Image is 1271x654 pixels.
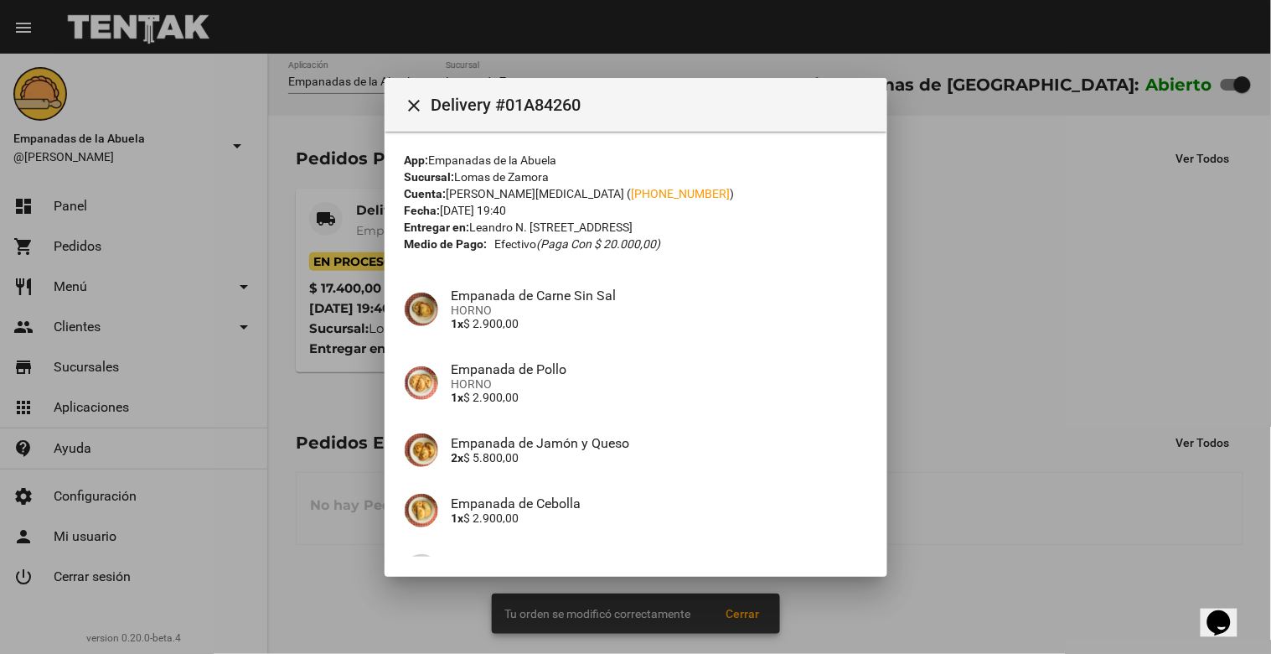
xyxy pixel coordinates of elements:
p: $ 2.900,00 [452,511,867,525]
iframe: chat widget [1201,587,1254,637]
h4: Empanada de Pollo [452,361,867,377]
button: Cerrar [398,88,431,122]
img: 72c15bfb-ac41-4ae4-a4f2-82349035ab42.jpg [405,433,438,467]
h4: Empanada de Carne Sin Sal [452,288,867,304]
div: [PERSON_NAME][MEDICAL_DATA] ( ) [405,185,867,202]
strong: Medio de Pago: [405,236,488,252]
strong: Fecha: [405,204,441,217]
div: Leandro N. [STREET_ADDRESS] [405,219,867,236]
img: 10349b5f-e677-4e10-aec3-c36b893dfd64.jpg [405,366,438,400]
h4: Empanada de Cebolla [452,496,867,511]
div: Empanadas de la Abuela [405,152,867,169]
i: (Paga con $ 20.000,00) [536,237,660,251]
img: 3ba6cc71-d359-477a-a13f-115edf265f6d.jpg [405,293,438,326]
strong: Entregar en: [405,221,470,234]
div: Lomas de Zamora [405,169,867,185]
b: 1x [452,511,464,525]
img: 07c47add-75b0-4ce5-9aba-194f44787723.jpg [405,554,438,588]
span: HORNO [452,377,867,391]
strong: Cuenta: [405,187,447,200]
b: 1x [452,317,464,330]
h4: Empanada de Jamón y Queso [452,435,867,451]
a: [PHONE_NUMBER] [632,187,731,200]
p: $ 5.800,00 [452,451,867,465]
span: Delivery #01A84260 [431,91,874,118]
b: 2x [452,451,464,465]
span: HORNO [452,304,867,317]
h4: Empanada de Bondiola [452,556,867,572]
div: [DATE] 19:40 [405,202,867,219]
strong: Sucursal: [405,170,455,184]
strong: App: [405,153,429,167]
p: $ 2.900,00 [452,317,867,330]
mat-icon: Cerrar [405,96,425,116]
span: Efectivo [494,236,660,252]
img: 4c2ccd53-78ad-4b11-8071-b758d1175bd1.jpg [405,494,438,527]
p: $ 2.900,00 [452,391,867,404]
b: 1x [452,391,464,404]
